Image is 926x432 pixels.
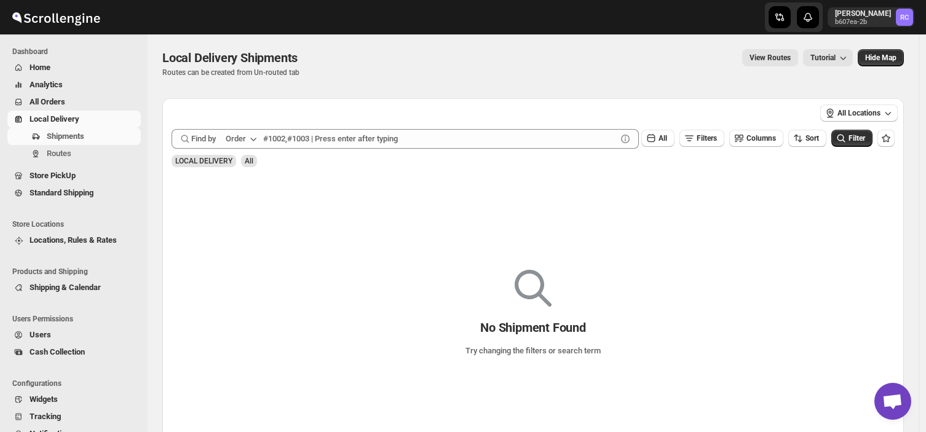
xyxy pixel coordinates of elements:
[874,383,911,420] a: Open chat
[515,270,552,307] img: Empty search results
[746,134,776,143] span: Columns
[12,267,141,277] span: Products and Shipping
[835,18,891,26] p: b607ea-2b
[896,9,913,26] span: Rahul Chopra
[835,9,891,18] p: [PERSON_NAME]
[12,314,141,324] span: Users Permissions
[7,279,141,296] button: Shipping & Calendar
[12,47,141,57] span: Dashboard
[480,320,586,335] p: No Shipment Found
[30,114,79,124] span: Local Delivery
[805,134,819,143] span: Sort
[175,157,232,165] span: LOCAL DELIVERY
[30,330,51,339] span: Users
[7,128,141,145] button: Shipments
[465,345,601,357] p: Try changing the filters or search term
[263,129,617,149] input: #1002,#1003 | Press enter after typing
[218,129,267,149] button: Order
[697,134,717,143] span: Filters
[30,63,50,72] span: Home
[900,14,909,22] text: RC
[162,50,298,65] span: Local Delivery Shipments
[7,232,141,249] button: Locations, Rules & Rates
[810,53,836,62] span: Tutorial
[30,283,101,292] span: Shipping & Calendar
[162,68,303,77] p: Routes can be created from Un-routed tab
[47,149,71,158] span: Routes
[30,188,93,197] span: Standard Shipping
[788,130,826,147] button: Sort
[30,235,117,245] span: Locations, Rules & Rates
[7,326,141,344] button: Users
[7,408,141,425] button: Tracking
[7,59,141,76] button: Home
[865,53,896,63] span: Hide Map
[837,108,880,118] span: All Locations
[828,7,914,27] button: User menu
[10,2,102,33] img: ScrollEngine
[7,93,141,111] button: All Orders
[831,130,873,147] button: Filter
[191,133,216,145] span: Find by
[750,53,791,63] span: View Routes
[679,130,724,147] button: Filters
[659,134,667,143] span: All
[12,219,141,229] span: Store Locations
[729,130,783,147] button: Columns
[30,395,58,404] span: Widgets
[849,134,865,143] span: Filter
[30,412,61,421] span: Tracking
[858,49,904,66] button: Map action label
[30,80,63,89] span: Analytics
[7,145,141,162] button: Routes
[803,49,853,66] button: Tutorial
[30,97,65,106] span: All Orders
[641,130,675,147] button: All
[7,344,141,361] button: Cash Collection
[820,104,898,122] button: All Locations
[30,171,76,180] span: Store PickUp
[47,132,84,141] span: Shipments
[742,49,798,66] button: view route
[226,133,246,145] div: Order
[7,391,141,408] button: Widgets
[30,347,85,356] span: Cash Collection
[7,76,141,93] button: Analytics
[245,157,253,165] span: All
[12,379,141,388] span: Configurations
